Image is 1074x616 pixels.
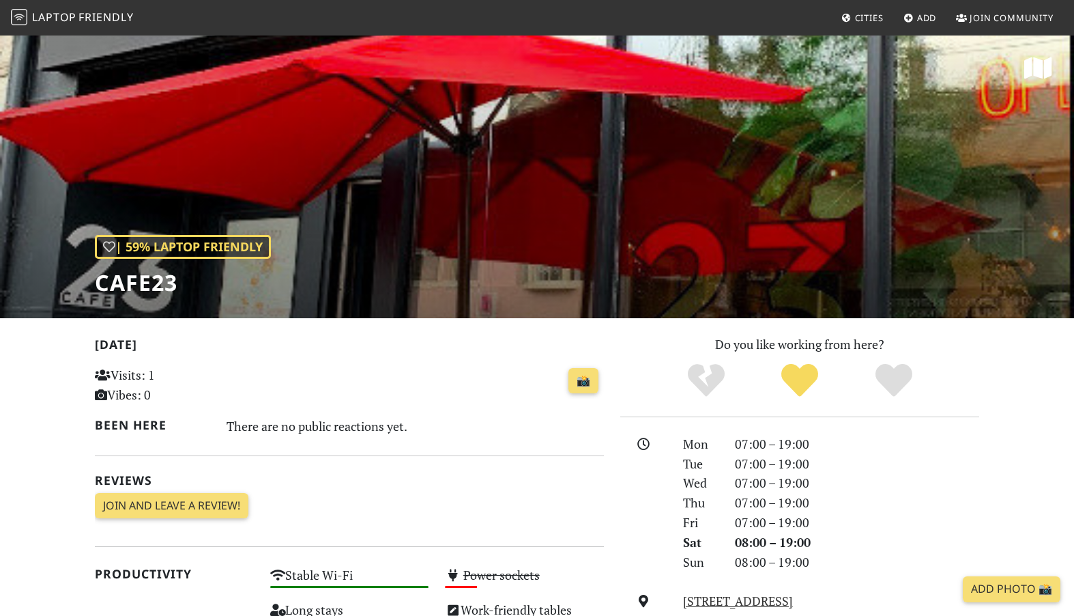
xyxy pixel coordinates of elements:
[227,415,605,437] div: There are no public reactions yet.
[898,5,942,30] a: Add
[95,418,210,432] h2: Been here
[675,454,727,474] div: Tue
[95,270,271,296] h1: Cafe23
[262,564,437,599] div: Stable Wi-Fi
[95,365,254,405] p: Visits: 1 Vibes: 0
[970,12,1054,24] span: Join Community
[95,493,248,519] a: Join and leave a review!
[659,362,753,400] div: No
[463,567,540,583] s: Power sockets
[675,552,727,572] div: Sun
[847,362,941,400] div: Definitely!
[727,473,987,493] div: 07:00 – 19:00
[675,434,727,454] div: Mon
[620,335,979,354] p: Do you like working from here?
[675,513,727,533] div: Fri
[683,593,793,609] a: [STREET_ADDRESS]
[11,6,134,30] a: LaptopFriendly LaptopFriendly
[95,337,604,357] h2: [DATE]
[78,10,133,25] span: Friendly
[675,493,727,513] div: Thu
[727,552,987,572] div: 08:00 – 19:00
[727,454,987,474] div: 07:00 – 19:00
[963,576,1060,602] a: Add Photo 📸
[727,434,987,454] div: 07:00 – 19:00
[836,5,889,30] a: Cities
[11,9,27,25] img: LaptopFriendly
[568,368,598,394] a: 📸
[675,533,727,552] div: Sat
[727,513,987,533] div: 07:00 – 19:00
[727,493,987,513] div: 07:00 – 19:00
[917,12,937,24] span: Add
[95,473,604,488] h2: Reviews
[32,10,76,25] span: Laptop
[95,567,254,581] h2: Productivity
[727,533,987,552] div: 08:00 – 19:00
[855,12,884,24] span: Cities
[95,235,271,259] div: | 59% Laptop Friendly
[675,473,727,493] div: Wed
[753,362,847,400] div: Yes
[950,5,1059,30] a: Join Community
